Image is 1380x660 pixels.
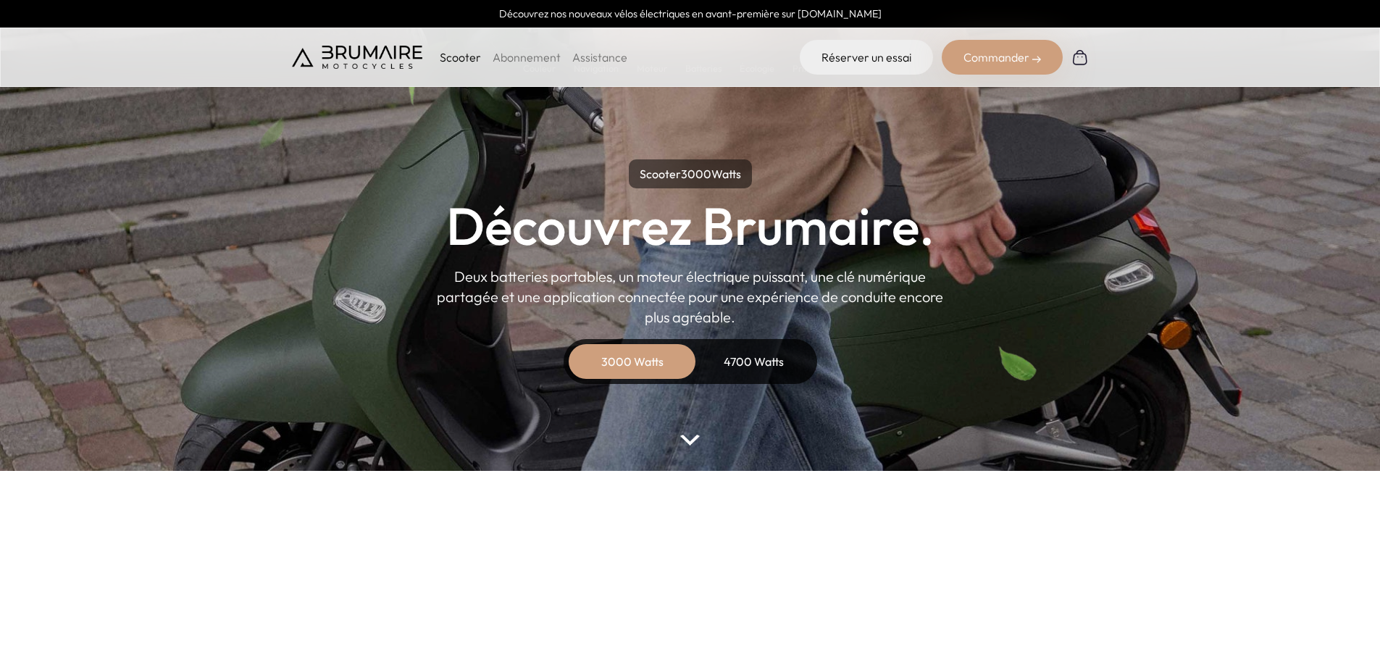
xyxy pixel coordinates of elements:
img: Panier [1071,49,1089,66]
p: Scooter [440,49,481,66]
div: Commander [942,40,1063,75]
div: 4700 Watts [696,344,812,379]
a: Réserver un essai [800,40,933,75]
a: Abonnement [493,50,561,64]
img: Brumaire Motocycles [292,46,422,69]
p: Scooter Watts [629,159,752,188]
img: right-arrow-2.png [1032,55,1041,64]
a: Assistance [572,50,627,64]
div: 3000 Watts [574,344,690,379]
img: arrow-bottom.png [680,435,699,446]
h1: Découvrez Brumaire. [446,200,934,252]
p: Deux batteries portables, un moteur électrique puissant, une clé numérique partagée et une applic... [437,267,944,327]
span: 3000 [681,167,711,181]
